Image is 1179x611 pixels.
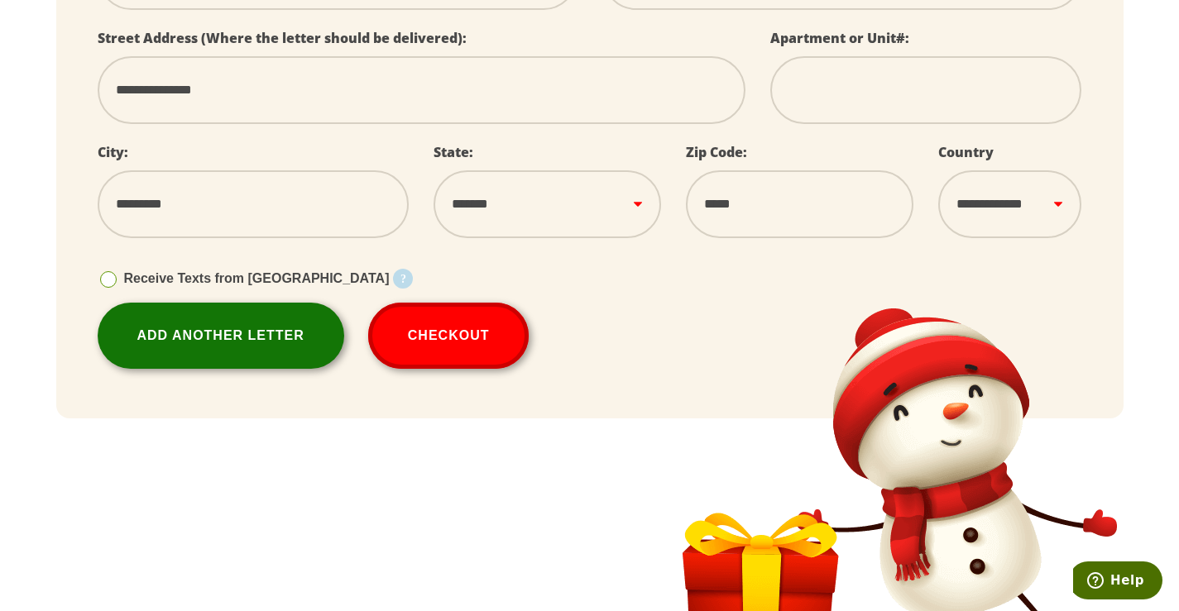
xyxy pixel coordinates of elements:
label: Apartment or Unit#: [770,29,909,47]
label: City: [98,143,128,161]
span: Receive Texts from [GEOGRAPHIC_DATA] [124,271,390,285]
button: Checkout [368,303,530,369]
label: State: [434,143,473,161]
a: Add Another Letter [98,303,344,369]
iframe: Opens a widget where you can find more information [1073,561,1162,603]
label: Country [938,143,994,161]
label: Street Address (Where the letter should be delivered): [98,29,467,47]
label: Zip Code: [686,143,747,161]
